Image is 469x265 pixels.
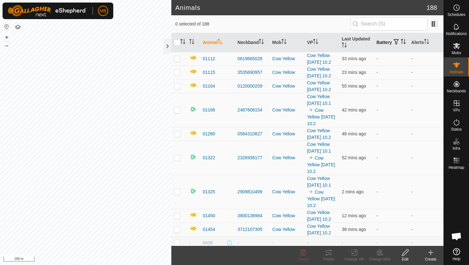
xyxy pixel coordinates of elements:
a: Privacy Policy [61,257,85,262]
img: In Progress [189,82,197,88]
th: Neckband [235,33,270,52]
div: 0619665026 [237,55,267,62]
div: 0564310827 [237,131,267,137]
img: In Progress [189,130,197,136]
span: Infra [452,147,460,150]
span: Schedules [447,13,465,17]
td: - [409,236,443,249]
td: - [374,141,409,175]
span: 01164 [203,83,215,90]
a: Cow Yellow [DATE] 10.2 [307,80,331,92]
span: 188 [427,3,437,12]
a: Cow Yellow [DATE] 10.2 [307,224,331,235]
div: 2909810499 [237,189,267,195]
img: In Progress [189,69,197,74]
span: 01115 [203,69,215,76]
td: - [409,223,443,236]
div: - [272,240,302,246]
p-sorticon: Activate to sort [281,40,287,45]
span: 10 Oct 2025, 6:52 pm [342,83,366,89]
a: Cow Yellow [DATE] 10.1 [307,142,331,154]
span: 10 Oct 2025, 7:36 pm [342,213,366,218]
a: Contact Us [92,257,111,262]
th: Animal [200,33,235,52]
img: to [308,107,313,112]
span: Notifications [446,32,467,36]
span: 01450 [203,212,215,219]
p-sorticon: Activate to sort [259,40,264,45]
div: 2487606154 [237,107,267,113]
span: 10 Oct 2025, 7:46 pm [342,189,363,194]
td: - [374,93,409,127]
img: to [308,155,313,160]
span: 01454 [203,226,215,233]
p-sorticon: Activate to sort [313,40,318,45]
div: Open chat [447,227,466,246]
p-sorticon: Activate to sort [189,40,194,45]
div: Cow Yellow [272,69,302,76]
span: 10 Oct 2025, 7:00 pm [342,131,366,136]
span: VPs [453,108,460,112]
td: - [409,66,443,79]
span: 10 Oct 2025, 7:15 pm [342,56,366,61]
div: - [237,240,267,246]
img: returning on [189,153,197,161]
span: 0439 [203,240,212,246]
span: 01112 [203,55,215,62]
td: - [374,52,409,66]
span: Help [452,257,460,261]
td: - [409,93,443,127]
input: Search (S) [350,17,428,31]
td: - [374,209,409,223]
button: + [3,33,11,41]
a: Cow Yellow [DATE] 10.2 [307,190,335,208]
th: VP [304,33,339,52]
span: Mobs [452,51,461,55]
td: - [409,141,443,175]
div: Cow Yellow [272,107,302,113]
th: Mob [270,33,304,52]
div: Change VP [341,256,367,262]
div: Change Mob [367,256,392,262]
p-sorticon: Activate to sort [180,40,185,45]
a: Cow Yellow [DATE] 10.2 [307,108,335,126]
img: returning on [189,105,197,113]
span: - [189,240,191,245]
div: Cow Yellow [272,131,302,137]
button: Map Layers [14,23,22,31]
p-sorticon: Activate to sort [424,40,429,45]
p-sorticon: Activate to sort [401,40,406,45]
td: - [374,236,409,249]
td: - [409,175,443,209]
span: 10 Oct 2025, 6:56 pm [342,155,366,160]
span: 10 Oct 2025, 7:25 pm [342,70,366,75]
div: 3800136984 [237,212,267,219]
button: – [3,42,11,49]
div: Edit [392,256,418,262]
div: Tracks [316,256,341,262]
td: - [374,175,409,209]
span: 01280 [203,131,215,137]
span: - [342,240,343,245]
span: Neckbands [447,89,466,93]
th: Alerts [409,33,443,52]
span: 10 Oct 2025, 7:10 pm [342,227,366,232]
a: Cow Yellow [DATE] 10.2 [307,210,331,222]
img: In Progress [189,212,197,218]
p-sorticon: Activate to sort [342,43,347,48]
app-display-virtual-paddock-transition: - [307,240,309,245]
span: Animals [450,70,463,74]
th: Battery [374,33,409,52]
a: Cow Yellow [DATE] 10.2 [307,155,335,174]
div: Cow Yellow [272,212,302,219]
div: 0120000209 [237,83,267,90]
div: 3712107305 [237,226,267,233]
div: Create [418,256,443,262]
p-sorticon: Activate to sort [218,40,223,45]
td: - [409,52,443,66]
a: Cow Yellow [DATE] 10.2 [307,67,331,78]
img: In Progress [189,55,197,61]
img: returning on [189,187,197,195]
td: - [374,127,409,141]
div: Cow Yellow [272,83,302,90]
